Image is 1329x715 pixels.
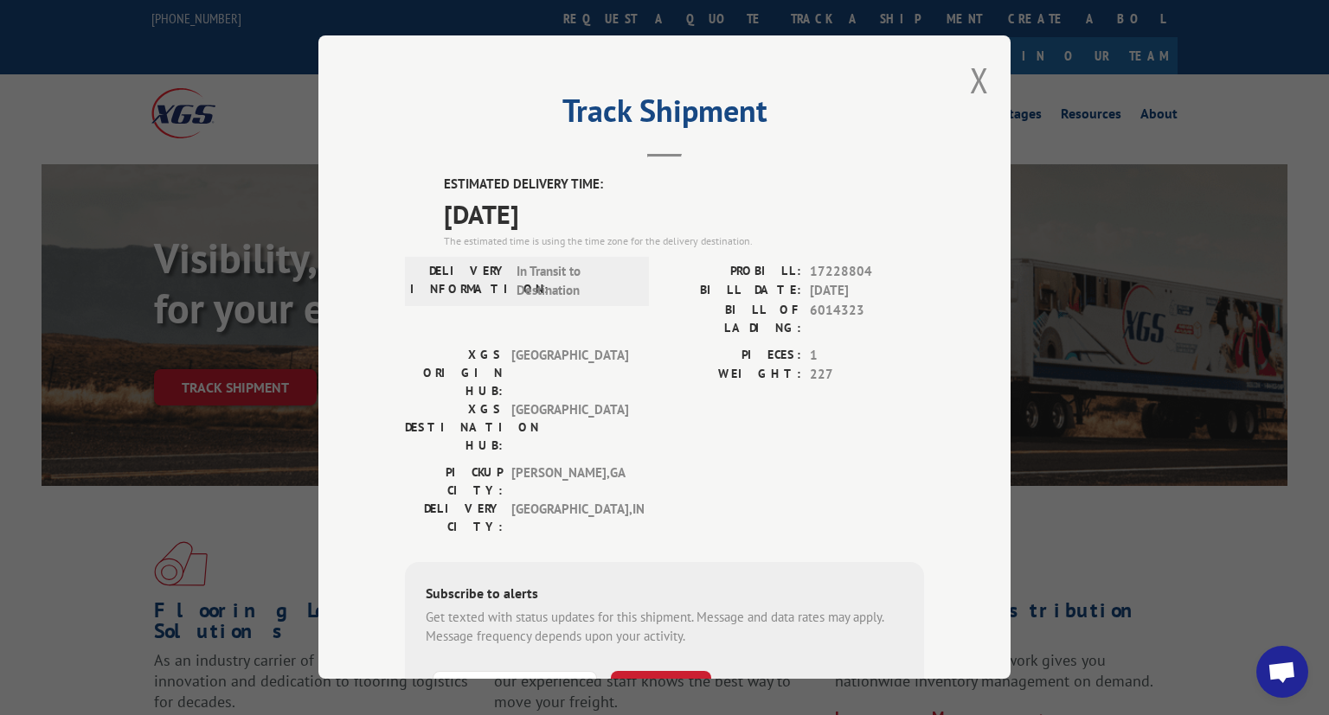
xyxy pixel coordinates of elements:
span: [DATE] [444,195,924,233]
span: 6014323 [810,301,924,337]
label: BILL OF LADING: [664,301,801,337]
label: DELIVERY INFORMATION: [410,262,508,301]
span: [PERSON_NAME] , GA [511,463,628,500]
label: XGS DESTINATION HUB: [405,400,503,455]
span: [DATE] [810,281,924,301]
a: Open chat [1256,646,1308,698]
div: The estimated time is using the time zone for the delivery destination. [444,233,924,249]
span: 1 [810,346,924,366]
label: DELIVERY CITY: [405,500,503,536]
label: ESTIMATED DELIVERY TIME: [444,175,924,195]
button: SUBSCRIBE [611,671,711,707]
div: Get texted with status updates for this shipment. Message and data rates may apply. Message frequ... [426,608,903,647]
label: XGS ORIGIN HUB: [405,346,503,400]
span: [GEOGRAPHIC_DATA] , IN [511,500,628,536]
span: [GEOGRAPHIC_DATA] [511,346,628,400]
span: 227 [810,365,924,385]
button: Close modal [970,57,989,103]
input: Phone Number [433,671,597,707]
span: [GEOGRAPHIC_DATA] [511,400,628,455]
span: In Transit to Destination [517,262,633,301]
label: BILL DATE: [664,281,801,301]
h2: Track Shipment [405,99,924,131]
label: PIECES: [664,346,801,366]
div: Subscribe to alerts [426,583,903,608]
label: PICKUP CITY: [405,463,503,500]
label: WEIGHT: [664,365,801,385]
span: 17228804 [810,262,924,282]
label: PROBILL: [664,262,801,282]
